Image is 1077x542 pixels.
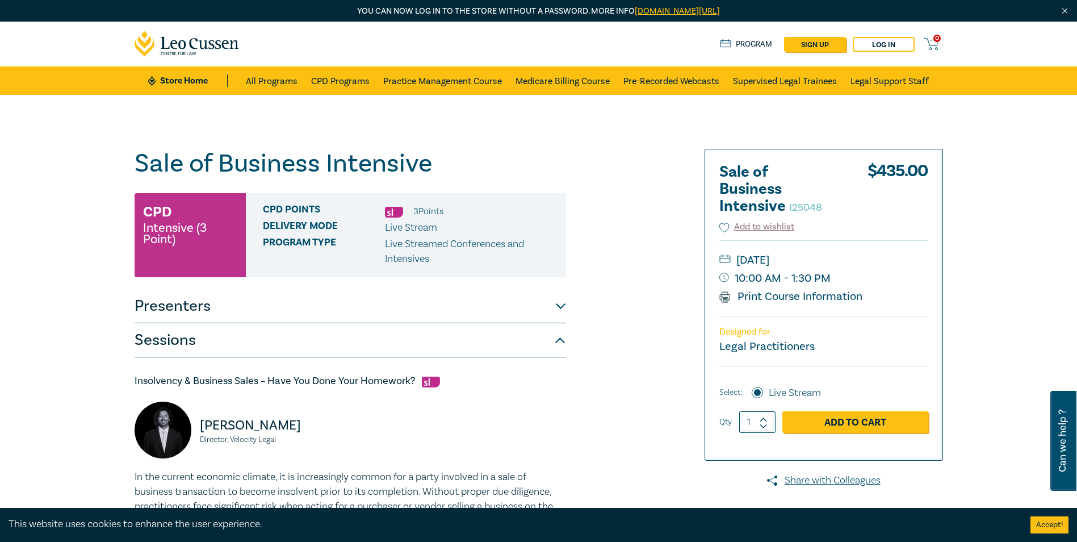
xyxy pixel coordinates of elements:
[782,411,928,433] a: Add to Cart
[135,402,191,458] img: Seamus Ryan
[148,74,227,87] a: Store Home
[385,207,403,218] img: Substantive Law
[385,221,437,234] span: Live Stream
[135,289,566,323] button: Presenters
[385,237,558,266] p: Live Streamed Conferences and Intensives
[719,327,928,337] p: Designed for
[719,289,863,304] a: Print Course Information
[422,377,440,387] img: Substantive Law
[200,416,343,435] p: [PERSON_NAME]
[933,35,941,42] span: 0
[868,164,928,220] div: $ 435.00
[246,66,297,95] a: All Programs
[635,6,720,16] a: [DOMAIN_NAME][URL]
[135,323,566,357] button: Sessions
[720,38,773,51] a: Program
[200,436,343,444] small: Director, Velocity Legal
[9,517,1013,532] div: This website uses cookies to enhance the user experience.
[719,339,815,354] small: Legal Practitioners
[413,204,443,219] li: 3 Point s
[143,202,171,222] h3: CPD
[311,66,370,95] a: CPD Programs
[263,204,385,219] span: CPD Points
[263,237,385,266] span: Program type
[719,251,928,269] small: [DATE]
[1057,398,1068,484] span: Can we help ?
[623,66,719,95] a: Pre-Recorded Webcasts
[135,374,566,388] h5: Insolvency & Business Sales – Have You Done Your Homework?
[719,269,928,287] small: 10:00 AM - 1:30 PM
[769,386,821,401] label: Live Stream
[719,164,844,215] h2: Sale of Business Intensive
[1060,6,1070,16] img: Close
[143,222,237,245] small: Intensive (3 Point)
[719,220,795,234] button: Add to wishlist
[719,416,732,428] label: Qty
[784,37,846,52] a: sign up
[705,473,943,488] a: Share with Colleagues
[135,5,943,18] p: You can now log in to the store without a password. More info
[733,66,837,95] a: Supervised Legal Trainees
[383,66,502,95] a: Practice Management Course
[263,220,385,235] span: Delivery Mode
[1030,516,1068,533] button: Accept cookies
[739,411,776,433] input: 1
[850,66,929,95] a: Legal Support Staff
[516,66,610,95] a: Medicare Billing Course
[719,386,742,399] span: Select:
[853,37,915,52] a: Log in
[135,149,566,178] h1: Sale of Business Intensive
[789,201,822,214] small: I25048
